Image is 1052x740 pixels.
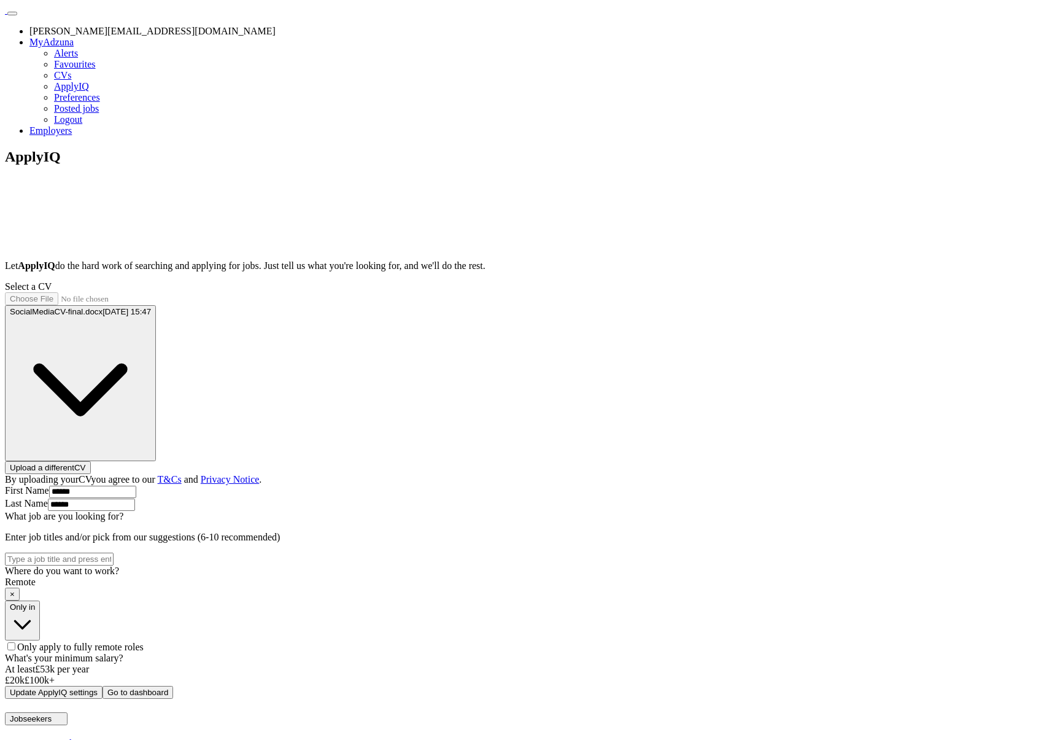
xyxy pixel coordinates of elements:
[102,686,173,699] button: Go to dashboard
[5,577,1047,588] div: Remote
[10,714,52,723] span: Jobseekers
[54,716,63,722] img: toggle icon
[5,498,48,508] label: Last Name
[5,305,156,461] button: SocialMediaCV-final.docx[DATE] 15:47
[54,70,71,80] a: CVs
[5,532,1047,543] p: Enter job titles and/or pick from our suggestions (6-10 recommended)
[5,675,25,685] span: £ 20 k
[54,59,96,69] a: Favourites
[5,686,102,699] button: Update ApplyIQ settings
[5,601,40,641] button: Only in
[17,642,144,652] span: Only apply to fully remote roles
[18,260,55,271] strong: ApplyIQ
[102,307,151,316] span: [DATE] 15:47
[54,114,82,125] a: Logout
[5,553,114,566] input: Type a job title and press enter
[5,653,123,663] label: What's your minimum salary?
[5,566,119,576] label: Where do you want to work?
[5,149,1047,165] h1: ApplyIQ
[54,92,100,103] a: Preferences
[5,588,20,601] button: ×
[7,642,15,650] input: Only apply to fully remote roles
[5,664,35,674] span: At least
[5,485,49,496] label: First Name
[5,281,52,292] label: Select a CV
[5,461,91,474] button: Upload a differentCV
[57,664,89,674] span: per year
[5,474,1047,485] div: By uploading your CV you agree to our and .
[35,664,55,674] span: £ 53k
[10,590,15,599] span: ×
[29,26,1047,37] li: [PERSON_NAME][EMAIL_ADDRESS][DOMAIN_NAME]
[158,474,182,485] a: T&Cs
[5,511,123,521] label: What job are you looking for?
[54,81,89,92] a: ApplyIQ
[10,602,35,612] span: Only in
[7,12,17,15] button: Toggle main navigation menu
[29,37,74,47] a: MyAdzuna
[201,474,260,485] a: Privacy Notice
[25,675,55,685] span: £ 100 k+
[54,48,78,58] a: Alerts
[5,260,1047,271] p: Let do the hard work of searching and applying for jobs. Just tell us what you're looking for, an...
[29,125,72,136] a: Employers
[54,103,99,114] a: Posted jobs
[10,307,102,316] span: SocialMediaCV-final.docx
